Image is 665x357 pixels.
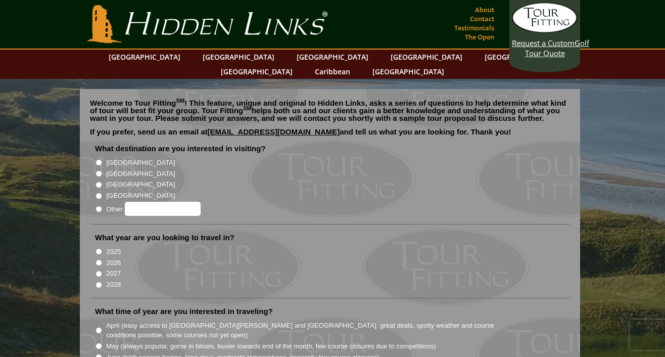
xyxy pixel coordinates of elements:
[216,64,298,79] a: [GEOGRAPHIC_DATA]
[90,128,570,143] p: If you prefer, send us an email at and tell us what you are looking for. Thank you!
[95,306,273,317] label: What time of year are you interested in traveling?
[104,50,185,64] a: [GEOGRAPHIC_DATA]
[367,64,449,79] a: [GEOGRAPHIC_DATA]
[106,280,121,290] label: 2028
[106,341,436,351] label: May (always popular, gorse in bloom, busier towards end of the month, few course closures due to ...
[95,233,234,243] label: What year are you looking to travel in?
[106,247,121,257] label: 2025
[106,191,175,201] label: [GEOGRAPHIC_DATA]
[176,98,184,104] sup: SM
[386,50,467,64] a: [GEOGRAPHIC_DATA]
[106,180,175,190] label: [GEOGRAPHIC_DATA]
[106,202,200,216] label: Other:
[243,105,252,111] sup: SM
[472,3,497,17] a: About
[208,127,340,136] a: [EMAIL_ADDRESS][DOMAIN_NAME]
[512,3,578,58] a: Request a CustomGolf Tour Quote
[292,50,373,64] a: [GEOGRAPHIC_DATA]
[310,64,355,79] a: Caribbean
[106,158,175,168] label: [GEOGRAPHIC_DATA]
[512,38,575,48] span: Request a Custom
[106,258,121,268] label: 2026
[462,30,497,44] a: The Open
[198,50,279,64] a: [GEOGRAPHIC_DATA]
[452,21,497,35] a: Testimonials
[95,144,266,154] label: What destination are you interested in visiting?
[106,169,175,179] label: [GEOGRAPHIC_DATA]
[106,321,512,340] label: April (easy access to [GEOGRAPHIC_DATA][PERSON_NAME] and [GEOGRAPHIC_DATA], great deals, spotty w...
[125,202,201,216] input: Other:
[480,50,561,64] a: [GEOGRAPHIC_DATA]
[90,99,570,122] p: Welcome to Tour Fitting ! This feature, unique and original to Hidden Links, asks a series of que...
[106,269,121,279] label: 2027
[467,12,497,26] a: Contact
